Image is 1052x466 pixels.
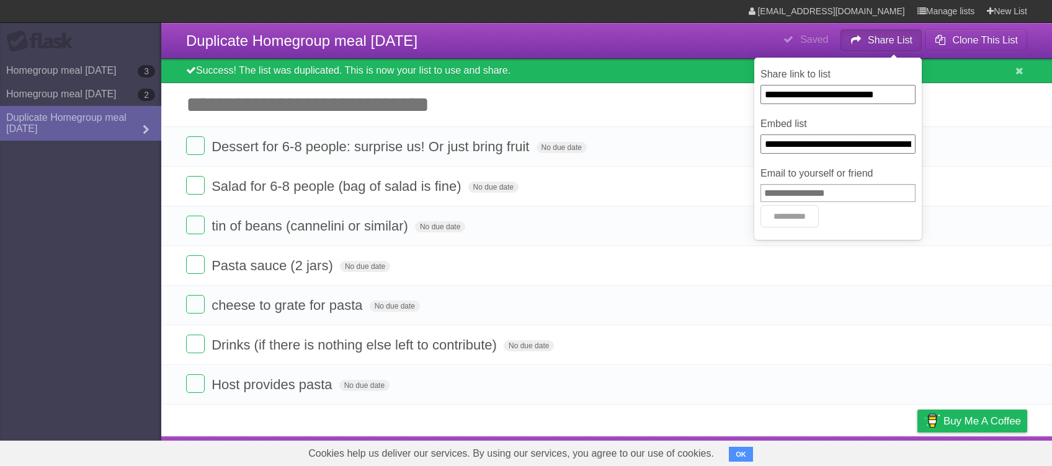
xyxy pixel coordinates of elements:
[537,142,587,153] span: No due date
[186,335,205,353] label: Done
[729,447,753,462] button: OK
[917,410,1027,433] a: Buy me a coffee
[868,35,912,45] b: Share List
[949,439,1027,463] a: Suggest a feature
[468,182,519,193] span: No due date
[186,295,205,314] label: Done
[760,67,916,82] label: Share link to list
[800,34,828,45] b: Saved
[415,221,465,232] span: No due date
[340,261,390,272] span: No due date
[186,176,205,195] label: Done
[840,29,922,51] button: Share List
[504,340,554,351] span: No due date
[212,218,411,234] span: tin of beans (cannelini or similar)
[760,116,916,131] label: Embed list
[212,337,500,353] span: Drinks (if there is nothing else left to contribute)
[212,178,464,194] span: Salad for 6-8 people (bag of salad is fine)
[212,139,532,154] span: Dessert for 6-8 people: surprise us! Or just bring fruit
[212,297,365,313] span: cheese to grate for pasta
[6,30,81,53] div: Flask
[370,301,420,312] span: No due date
[186,32,417,49] span: Duplicate Homegroup meal [DATE]
[138,65,155,77] b: 3
[925,29,1027,51] button: Clone This List
[186,216,205,234] label: Done
[212,258,336,273] span: Pasta sauce (2 jars)
[212,377,335,392] span: Host provides pasta
[901,439,934,463] a: Privacy
[339,380,390,391] span: No due date
[793,439,844,463] a: Developers
[186,255,205,274] label: Done
[186,136,205,155] label: Done
[161,59,1052,83] div: Success! The list was duplicated. This is now your list to use and share.
[760,166,916,181] label: Email to yourself or friend
[943,410,1021,432] span: Buy me a coffee
[924,410,940,431] img: Buy me a coffee
[138,89,155,101] b: 2
[859,439,886,463] a: Terms
[952,35,1018,45] b: Clone This List
[752,439,778,463] a: About
[186,374,205,393] label: Done
[296,441,726,466] span: Cookies help us deliver our services. By using our services, you agree to our use of cookies.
